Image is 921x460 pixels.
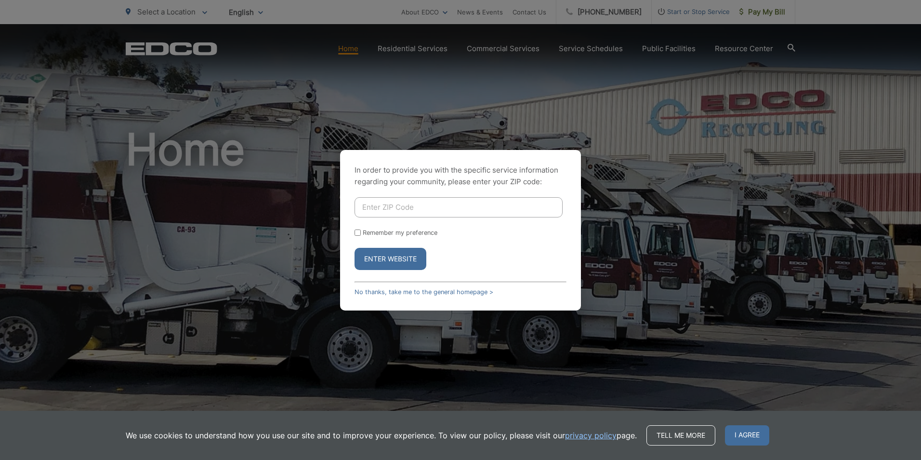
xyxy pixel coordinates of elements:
button: Enter Website [355,248,426,270]
a: Tell me more [646,425,715,446]
a: privacy policy [565,430,617,441]
p: In order to provide you with the specific service information regarding your community, please en... [355,164,566,188]
input: Enter ZIP Code [355,197,563,217]
span: I agree [725,425,769,446]
p: We use cookies to understand how you use our site and to improve your experience. To view our pol... [126,430,637,441]
a: No thanks, take me to the general homepage > [355,288,493,296]
label: Remember my preference [363,229,437,236]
